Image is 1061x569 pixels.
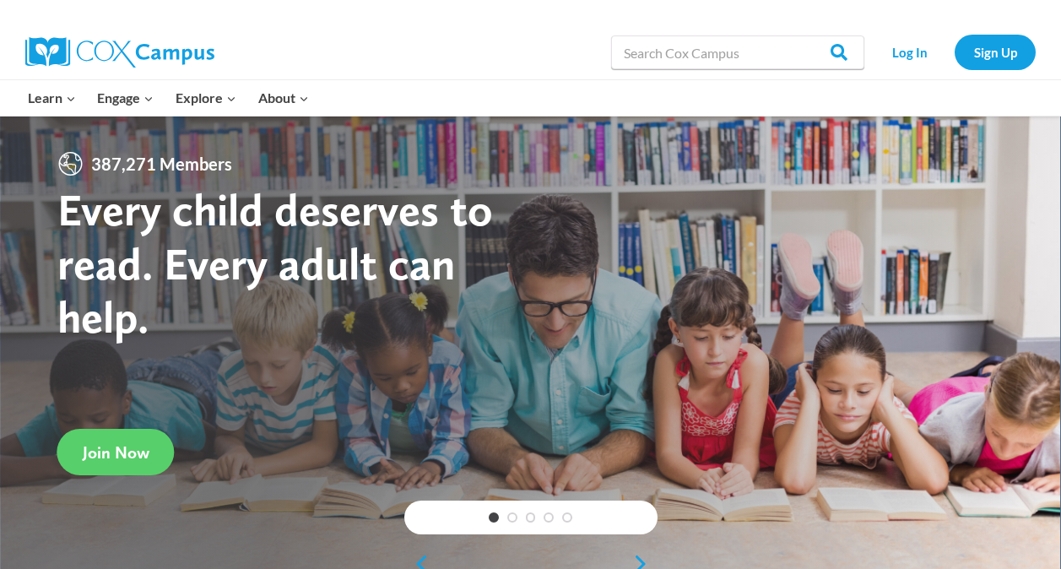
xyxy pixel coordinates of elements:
[28,87,76,109] span: Learn
[97,87,154,109] span: Engage
[57,429,175,475] a: Join Now
[562,512,572,523] a: 5
[57,182,493,344] strong: Every child deserves to read. Every adult can help.
[84,150,239,177] span: 387,271 Members
[873,35,1036,69] nav: Secondary Navigation
[83,442,149,463] span: Join Now
[17,80,319,116] nav: Primary Navigation
[611,35,864,69] input: Search Cox Campus
[176,87,236,109] span: Explore
[258,87,309,109] span: About
[955,35,1036,69] a: Sign Up
[489,512,499,523] a: 1
[507,512,517,523] a: 2
[25,37,214,68] img: Cox Campus
[544,512,554,523] a: 4
[873,35,946,69] a: Log In
[526,512,536,523] a: 3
